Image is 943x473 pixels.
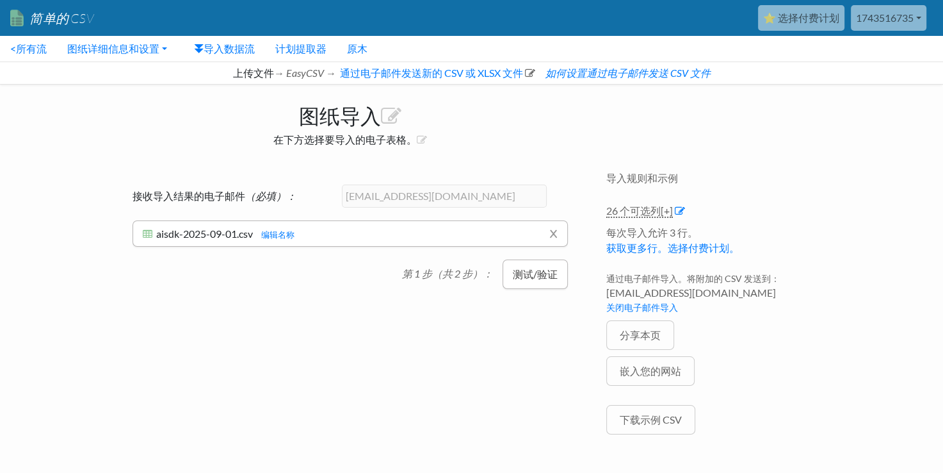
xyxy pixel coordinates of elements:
[337,67,535,79] a: 通过电子邮件发送新的 CSV 或 XLSX 文件
[233,67,336,79] font: 上传文件
[204,42,255,54] font: 导入数据流
[606,204,673,218] a: 26 个可选列[+]
[606,273,780,284] font: 通过电子邮件导入。将附加的 CSV 发送到：
[10,5,94,31] a: 简单的CSV
[342,185,547,208] input: example@gmail.com
[69,10,94,26] span: CSV
[337,36,378,62] a: 原木
[661,204,673,217] span: [+]
[265,36,337,62] a: 计划提取器
[606,285,824,301] span: [EMAIL_ADDRESS][DOMAIN_NAME]
[133,188,337,204] label: 接收导入结果的电子邮件
[606,172,824,184] h4: 导入规则和示例
[606,356,695,386] a: 嵌入您的网站
[402,260,503,281] p: 第 1 步（共 2 步）：
[299,103,381,128] font: 图纸导入
[606,242,739,254] a: 获取更多行。选择付费计划。
[606,320,674,350] a: 分享本页
[851,5,926,31] a: 1743516735
[57,36,177,62] a: 图纸详细信息和设置
[606,405,695,435] a: 下载示例 CSV
[606,302,678,313] a: 关闭电子邮件导入
[606,226,739,254] font: 每次导入允许 3 行。
[543,67,710,79] a: 如何设置通过电子邮件发送 CSV 文件
[758,5,844,31] a: ⭐ 选择付费计划
[274,67,336,79] i: → EasyCSV →
[503,260,568,289] button: 测试/验证
[549,221,558,245] a: x
[156,228,253,240] span: aisdk-2025-09-01.csv
[273,133,417,145] font: 在下方选择要导入的电子表格。
[245,190,296,202] i: （必填）：
[184,36,265,62] a: 导入数据流
[255,229,294,240] a: 编辑名称
[339,67,522,79] font: 通过电子邮件发送新的 CSV 或 XLSX 文件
